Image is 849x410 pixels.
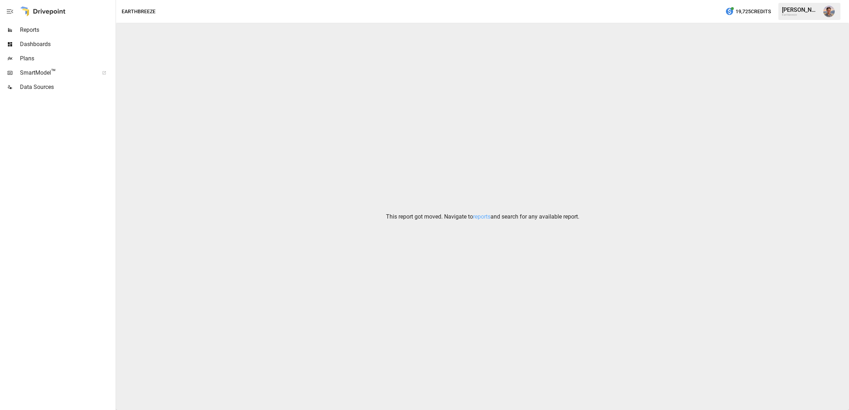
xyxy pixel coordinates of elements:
button: Jordan Benjamin [819,1,839,21]
div: [PERSON_NAME] [782,6,819,13]
span: SmartModel [20,69,94,77]
a: reports [473,213,490,220]
span: Dashboards [20,40,114,49]
span: Data Sources [20,83,114,91]
button: 19,725Credits [722,5,774,18]
span: 19,725 Credits [736,7,771,16]
span: Reports [20,26,114,34]
span: Plans [20,54,114,63]
p: This report got moved. Navigate to and search for any available report. [386,212,579,221]
div: Earthbreeze [782,13,819,16]
span: ™ [51,67,56,76]
img: Jordan Benjamin [823,6,835,17]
